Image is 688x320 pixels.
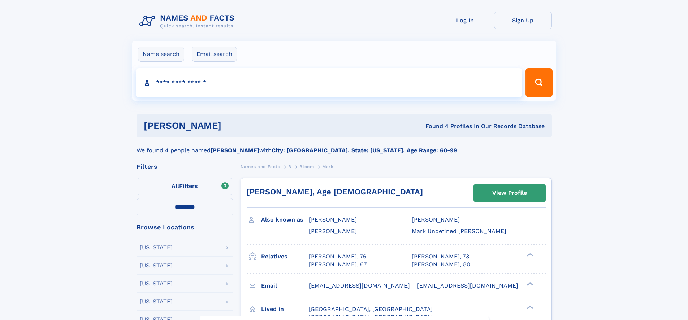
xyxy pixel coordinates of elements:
[261,303,309,315] h3: Lived in
[299,164,314,169] span: Bloom
[412,216,460,223] span: [PERSON_NAME]
[261,250,309,263] h3: Relatives
[436,12,494,29] a: Log In
[288,162,291,171] a: B
[261,214,309,226] h3: Also known as
[412,260,470,268] a: [PERSON_NAME], 80
[140,281,173,286] div: [US_STATE]
[137,224,233,231] div: Browse Locations
[309,228,357,234] span: [PERSON_NAME]
[412,228,506,234] span: Mark Undefined [PERSON_NAME]
[211,147,259,154] b: [PERSON_NAME]
[299,162,314,171] a: Bloom
[137,12,241,31] img: Logo Names and Facts
[138,47,184,62] label: Name search
[525,305,534,310] div: ❯
[137,137,552,155] div: We found 4 people named with .
[137,163,233,170] div: Filters
[144,121,324,130] h1: [PERSON_NAME]
[137,178,233,195] label: Filters
[494,12,552,29] a: Sign Up
[322,164,333,169] span: Mark
[417,282,518,289] span: [EMAIL_ADDRESS][DOMAIN_NAME]
[261,280,309,292] h3: Email
[136,68,523,97] input: search input
[241,162,280,171] a: Names and Facts
[247,187,423,196] a: [PERSON_NAME], Age [DEMOGRAPHIC_DATA]
[140,245,173,250] div: [US_STATE]
[309,282,410,289] span: [EMAIL_ADDRESS][DOMAIN_NAME]
[474,184,545,202] a: View Profile
[323,122,545,130] div: Found 4 Profiles In Our Records Database
[140,299,173,304] div: [US_STATE]
[525,252,534,257] div: ❯
[412,253,469,260] a: [PERSON_NAME], 73
[309,260,367,268] a: [PERSON_NAME], 67
[492,185,527,201] div: View Profile
[140,263,173,268] div: [US_STATE]
[309,253,367,260] a: [PERSON_NAME], 76
[192,47,237,62] label: Email search
[288,164,291,169] span: B
[525,68,552,97] button: Search Button
[309,216,357,223] span: [PERSON_NAME]
[525,281,534,286] div: ❯
[309,306,433,312] span: [GEOGRAPHIC_DATA], [GEOGRAPHIC_DATA]
[272,147,457,154] b: City: [GEOGRAPHIC_DATA], State: [US_STATE], Age Range: 60-99
[172,183,179,189] span: All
